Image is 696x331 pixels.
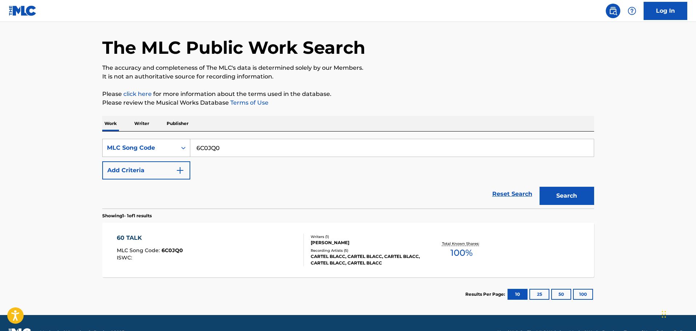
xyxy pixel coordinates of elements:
[442,241,481,246] p: Total Known Shares:
[311,253,421,266] div: CARTEL BLACC, CARTEL BLACC, CARTEL BLACC, CARTEL BLACC, CARTEL BLACC
[132,116,151,131] p: Writer
[123,90,152,97] a: click here
[628,7,636,15] img: help
[551,289,571,300] button: 50
[662,303,666,325] div: Drag
[9,5,37,16] img: MLC Logo
[102,223,594,277] a: 60 TALKMLC Song Code:6C0JQ0ISWC:Writers (1)[PERSON_NAME]Recording Artists (5)CARTEL BLACC, CARTEL...
[102,90,594,98] p: Please for more information about the terms used in the database.
[606,4,620,18] a: Public Search
[540,187,594,205] button: Search
[625,4,639,18] div: Help
[529,289,549,300] button: 25
[107,144,172,152] div: MLC Song Code
[311,239,421,246] div: [PERSON_NAME]
[117,247,162,254] span: MLC Song Code :
[102,37,365,58] h1: The MLC Public Work Search
[644,2,687,20] a: Log In
[508,289,528,300] button: 10
[465,291,507,298] p: Results Per Page:
[176,166,184,175] img: 9d2ae6d4665cec9f34b9.svg
[117,234,183,242] div: 60 TALK
[311,234,421,239] div: Writers ( 1 )
[162,247,183,254] span: 6C0JQ0
[609,7,617,15] img: search
[311,248,421,253] div: Recording Artists ( 5 )
[450,246,473,259] span: 100 %
[164,116,191,131] p: Publisher
[102,64,594,72] p: The accuracy and completeness of The MLC's data is determined solely by our Members.
[489,186,536,202] a: Reset Search
[102,72,594,81] p: It is not an authoritative source for recording information.
[573,289,593,300] button: 100
[102,98,594,107] p: Please review the Musical Works Database
[660,296,696,331] iframe: Chat Widget
[102,139,594,209] form: Search Form
[229,99,269,106] a: Terms of Use
[102,161,190,179] button: Add Criteria
[117,254,134,261] span: ISWC :
[102,116,119,131] p: Work
[102,213,152,219] p: Showing 1 - 1 of 1 results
